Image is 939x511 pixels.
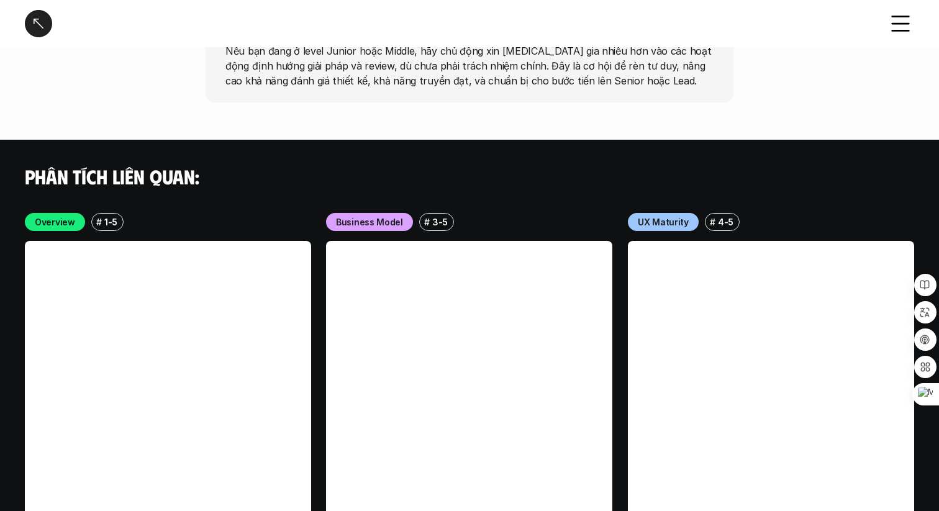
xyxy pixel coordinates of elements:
p: 4-5 [718,215,733,228]
p: Overview [35,215,75,228]
p: 1-5 [104,215,117,228]
p: UX Maturity [638,215,689,228]
h4: Phân tích liên quan: [25,165,914,188]
h6: # [709,217,715,227]
h6: # [96,217,102,227]
p: Nếu bạn đang ở level Junior hoặc Middle, hãy chủ động xin [MEDICAL_DATA] gia nhiều hơn vào các ho... [225,43,714,88]
p: 3-5 [432,215,448,228]
h6: # [424,217,430,227]
p: Business Model [336,215,403,228]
